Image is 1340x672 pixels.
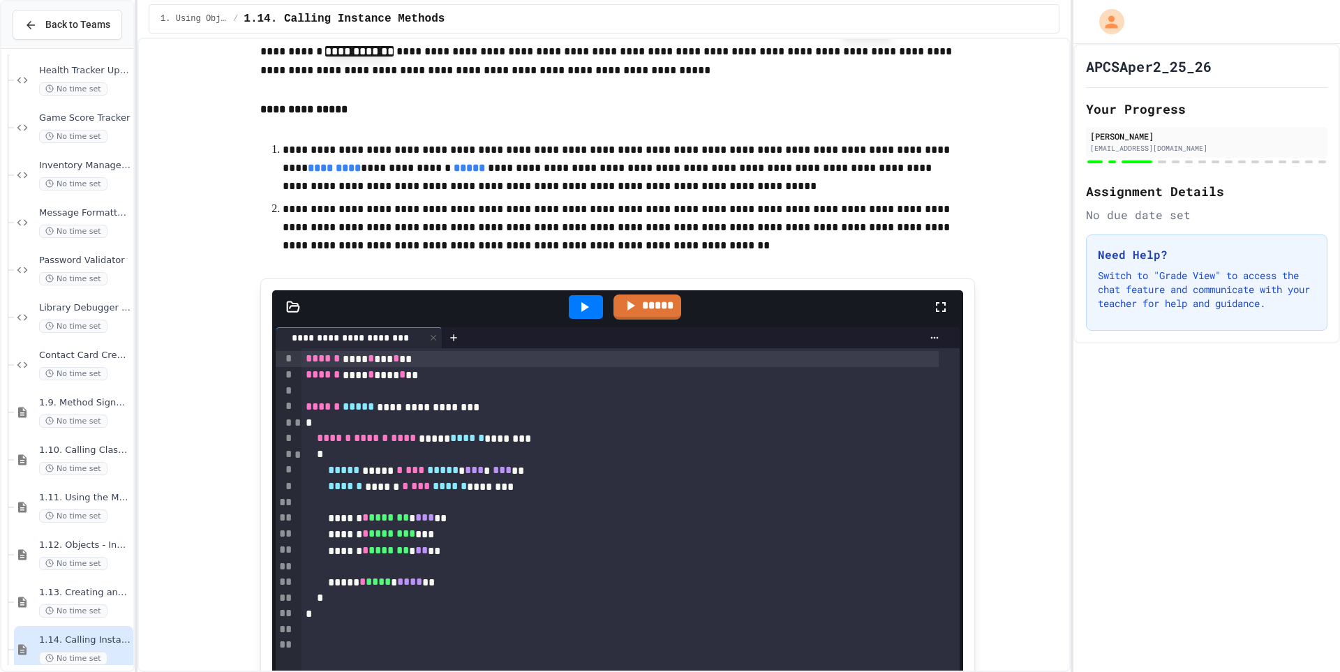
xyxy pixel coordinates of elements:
[39,509,107,523] span: No time set
[39,272,107,285] span: No time set
[1090,143,1323,154] div: [EMAIL_ADDRESS][DOMAIN_NAME]
[1098,246,1316,263] h3: Need Help?
[39,462,107,475] span: No time set
[39,320,107,333] span: No time set
[1086,207,1327,223] div: No due date set
[45,17,110,32] span: Back to Teams
[39,397,131,409] span: 1.9. Method Signatures
[1086,181,1327,201] h2: Assignment Details
[244,10,445,27] span: 1.14. Calling Instance Methods
[39,255,131,267] span: Password Validator
[39,177,107,191] span: No time set
[39,634,131,646] span: 1.14. Calling Instance Methods
[161,13,228,24] span: 1. Using Objects and Methods
[13,10,122,40] button: Back to Teams
[39,557,107,570] span: No time set
[39,445,131,456] span: 1.10. Calling Class Methods
[39,82,107,96] span: No time set
[39,652,107,665] span: No time set
[39,350,131,361] span: Contact Card Creator
[39,65,131,77] span: Health Tracker Update
[39,415,107,428] span: No time set
[39,587,131,599] span: 1.13. Creating and Initializing Objects: Constructors
[1086,57,1212,76] h1: APCSAper2_25_26
[39,302,131,314] span: Library Debugger Challenge
[233,13,238,24] span: /
[1098,269,1316,311] p: Switch to "Grade View" to access the chat feature and communicate with your teacher for help and ...
[39,492,131,504] span: 1.11. Using the Math Class
[39,367,107,380] span: No time set
[39,160,131,172] span: Inventory Management System
[39,539,131,551] span: 1.12. Objects - Instances of Classes
[39,604,107,618] span: No time set
[1090,130,1323,142] div: [PERSON_NAME]
[39,207,131,219] span: Message Formatter Fixer
[39,130,107,143] span: No time set
[1085,6,1128,38] div: My Account
[1086,99,1327,119] h2: Your Progress
[39,112,131,124] span: Game Score Tracker
[39,225,107,238] span: No time set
